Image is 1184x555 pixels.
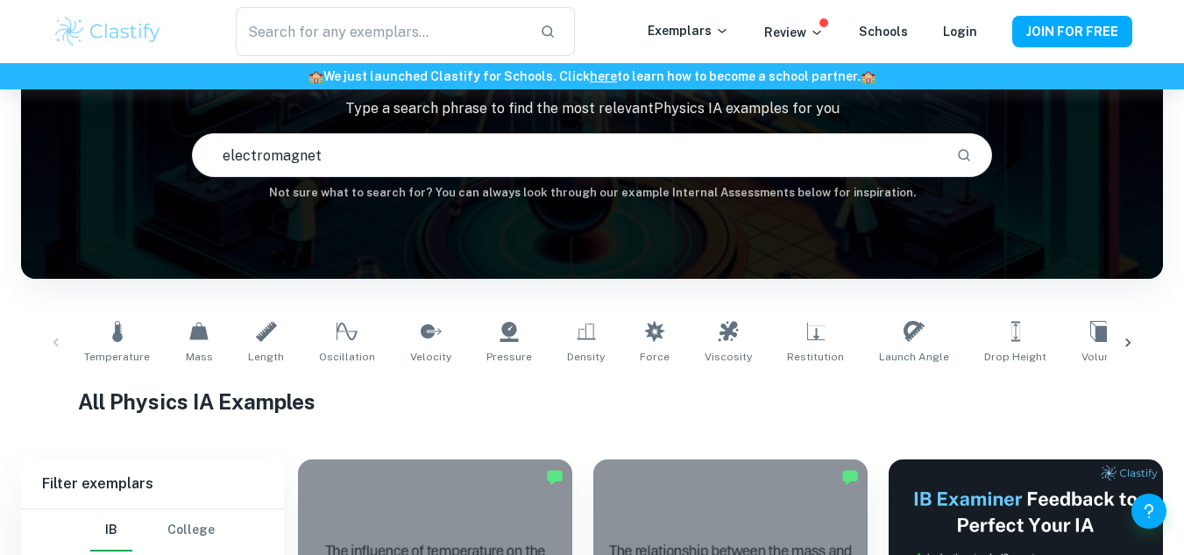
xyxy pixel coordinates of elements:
input: E.g. harmonic motion analysis, light diffraction experiments, sliding objects down a ramp... [193,131,941,180]
span: Temperature [84,349,150,365]
span: Length [248,349,284,365]
span: Mass [186,349,213,365]
span: Force [640,349,670,365]
a: Schools [859,25,908,39]
a: here [590,69,617,83]
img: Clastify logo [53,14,164,49]
p: Review [764,23,824,42]
span: Restitution [787,349,844,365]
p: Type a search phrase to find the most relevant Physics IA examples for you [21,98,1163,119]
button: IB [90,509,132,551]
span: Viscosity [705,349,752,365]
button: College [167,509,215,551]
span: 🏫 [308,69,323,83]
span: Drop Height [984,349,1046,365]
div: Filter type choice [90,509,215,551]
p: Exemplars [648,21,729,40]
button: JOIN FOR FREE [1012,16,1132,47]
h6: Not sure what to search for? You can always look through our example Internal Assessments below f... [21,184,1163,202]
h6: Filter exemplars [21,459,284,509]
button: Help and Feedback [1131,494,1166,529]
span: Velocity [410,349,451,365]
span: Launch Angle [879,349,949,365]
span: Density [567,349,605,365]
span: 🏫 [861,69,876,83]
a: Login [943,25,977,39]
span: Volume [1081,349,1120,365]
img: Marked [546,468,564,486]
img: Marked [841,468,859,486]
input: Search for any exemplars... [236,7,525,56]
span: Pressure [486,349,532,365]
h1: All Physics IA Examples [78,386,1106,417]
span: Oscillation [319,349,375,365]
h6: We just launched Clastify for Schools. Click to learn how to become a school partner. [4,67,1180,86]
button: Search [949,140,979,170]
